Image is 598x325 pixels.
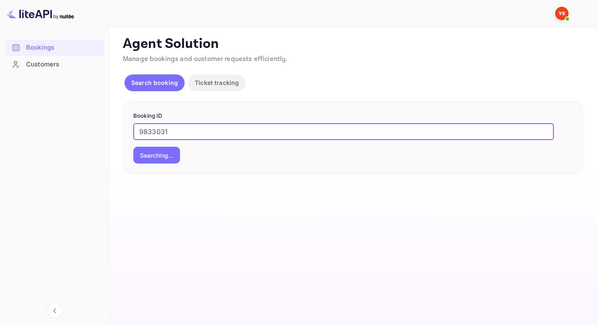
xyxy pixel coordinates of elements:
div: Bookings [5,40,104,56]
div: Customers [26,60,100,69]
p: Booking ID [133,112,572,120]
a: Bookings [5,40,104,55]
img: Yandex Support [555,7,569,20]
input: Enter Booking ID (e.g., 63782194) [133,123,554,140]
p: Search booking [131,78,178,87]
button: Collapse navigation [47,303,62,318]
p: Ticket tracking [195,78,239,87]
div: Bookings [26,43,100,53]
div: Customers [5,56,104,73]
a: Customers [5,56,104,72]
img: LiteAPI logo [7,7,74,20]
button: Searching... [133,147,180,164]
p: Agent Solution [123,36,583,53]
span: Manage bookings and customer requests efficiently. [123,55,288,63]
